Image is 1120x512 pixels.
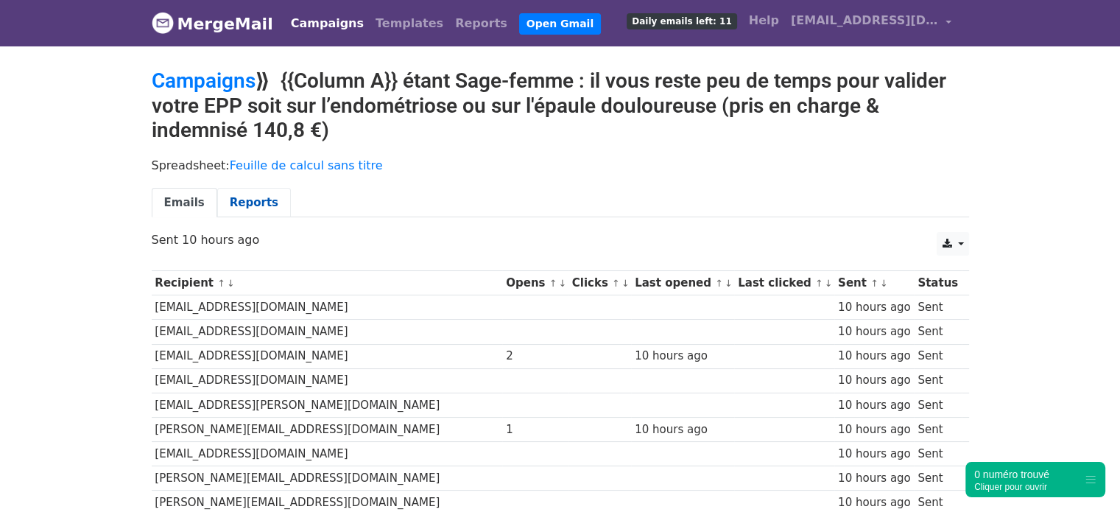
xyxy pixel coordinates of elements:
div: 10 hours ago [838,446,911,463]
a: ↑ [715,278,723,289]
td: Sent [914,344,961,368]
a: ↓ [621,278,630,289]
div: 10 hours ago [838,299,911,316]
a: Open Gmail [519,13,601,35]
td: [PERSON_NAME][EMAIL_ADDRESS][DOMAIN_NAME] [152,417,503,441]
td: [PERSON_NAME][EMAIL_ADDRESS][DOMAIN_NAME] [152,466,503,491]
a: Campaigns [285,9,370,38]
th: Clicks [568,271,631,295]
th: Recipient [152,271,503,295]
img: MergeMail logo [152,12,174,34]
a: ↓ [558,278,566,289]
a: Reports [217,188,291,218]
div: 10 hours ago [838,494,911,511]
p: Spreadsheet: [152,158,969,173]
a: ↑ [870,278,878,289]
a: MergeMail [152,8,273,39]
td: [EMAIL_ADDRESS][DOMAIN_NAME] [152,295,503,320]
th: Status [914,271,961,295]
a: ↑ [815,278,823,289]
a: ↑ [612,278,620,289]
td: [EMAIL_ADDRESS][DOMAIN_NAME] [152,368,503,393]
a: Feuille de calcul sans titre [230,158,383,172]
td: Sent [914,466,961,491]
div: 10 hours ago [635,348,730,365]
a: ↓ [725,278,733,289]
a: ↓ [880,278,888,289]
a: Emails [152,188,217,218]
td: [EMAIL_ADDRESS][DOMAIN_NAME] [152,320,503,344]
td: [EMAIL_ADDRESS][DOMAIN_NAME] [152,344,503,368]
a: ↓ [227,278,235,289]
td: [EMAIL_ADDRESS][PERSON_NAME][DOMAIN_NAME] [152,393,503,417]
td: Sent [914,393,961,417]
span: Daily emails left: 11 [627,13,736,29]
p: Sent 10 hours ago [152,232,969,248]
td: Sent [914,368,961,393]
div: 10 hours ago [838,372,911,389]
div: 10 hours ago [838,421,911,438]
a: ↓ [825,278,833,289]
td: Sent [914,441,961,466]
div: 10 hours ago [635,421,730,438]
th: Last opened [631,271,734,295]
div: 10 hours ago [838,323,911,340]
a: ↑ [217,278,225,289]
th: Sent [834,271,914,295]
a: ↑ [549,278,557,289]
td: Sent [914,417,961,441]
a: Help [743,6,785,35]
td: [EMAIL_ADDRESS][DOMAIN_NAME] [152,441,503,466]
a: Campaigns [152,69,256,93]
iframe: Chat Widget [1046,441,1120,512]
th: Opens [502,271,568,295]
div: 10 hours ago [838,470,911,487]
td: Sent [914,295,961,320]
div: 10 hours ago [838,397,911,414]
a: [EMAIL_ADDRESS][DOMAIN_NAME] [785,6,957,41]
span: [EMAIL_ADDRESS][DOMAIN_NAME] [791,12,938,29]
h2: ⟫ {{Column A}} étant Sage-femme : il vous reste peu de temps pour valider votre EPP soit sur l’en... [152,69,969,143]
a: Daily emails left: 11 [621,6,742,35]
th: Last clicked [734,271,834,295]
div: 2 [506,348,565,365]
a: Reports [449,9,513,38]
a: Templates [370,9,449,38]
td: Sent [914,320,961,344]
div: 1 [506,421,565,438]
div: 10 hours ago [838,348,911,365]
